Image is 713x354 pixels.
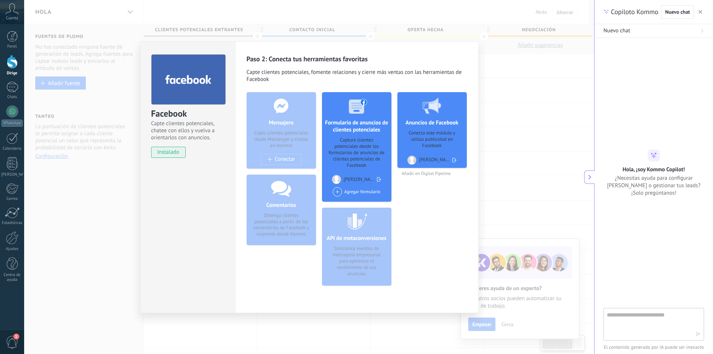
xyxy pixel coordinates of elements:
[157,149,179,156] font: instalado
[6,16,18,21] font: Cuenta
[344,189,380,195] font: Agregar formulario
[623,166,685,173] font: Hola, ¡soy Kommo Copilot!
[595,24,713,38] button: Nuevo chat
[6,196,18,201] font: Correo
[603,27,630,34] font: Nuevo chat
[419,156,453,163] font: [PERSON_NAME]
[408,130,455,149] font: Conecta este módulo y utiliza publicidad en Facebook
[2,220,22,225] font: Estadísticas
[604,344,704,350] font: El contenido generado por IA puede ser inexacto
[7,71,17,76] font: Dirige
[247,69,462,83] font: Capte clientes potenciales, fomente relaciones y cierre más ventas con las herramientas de Facebook
[7,44,17,49] font: Panel
[6,246,19,251] font: Ajustes
[4,272,20,282] font: Centro de ayuda
[15,334,17,339] font: 1
[151,108,187,119] font: Facebook
[151,120,215,141] font: Capte clientes potenciales, chatee con ellos y vuelva a orientarlos con anuncios.
[611,7,658,16] font: Copiloto Kommo
[1,172,31,177] font: [PERSON_NAME]
[344,176,378,182] font: [PERSON_NAME]
[665,9,690,15] font: Nuevo chat
[406,119,458,126] font: Anuncios de Facebook
[247,55,368,63] font: Paso 2: Conecta tus herramientas favoritas
[402,171,451,176] font: Añadir en Digital Pipeline
[661,5,694,19] button: Nuevo chat
[325,119,388,133] font: Formulario de anuncios de clientes potenciales
[329,137,385,168] font: Captura clientes potenciales desde los formularios de anuncios de clientes potenciales de Facebook
[607,174,700,196] font: ¿Necesitas ayuda para configurar [PERSON_NAME] o gestionar tus leads? ¡Solo pregúntanos!
[3,146,21,151] font: Calendario
[151,108,224,120] div: Facebook
[3,120,21,126] font: WhatsApp
[7,94,17,100] font: Chats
